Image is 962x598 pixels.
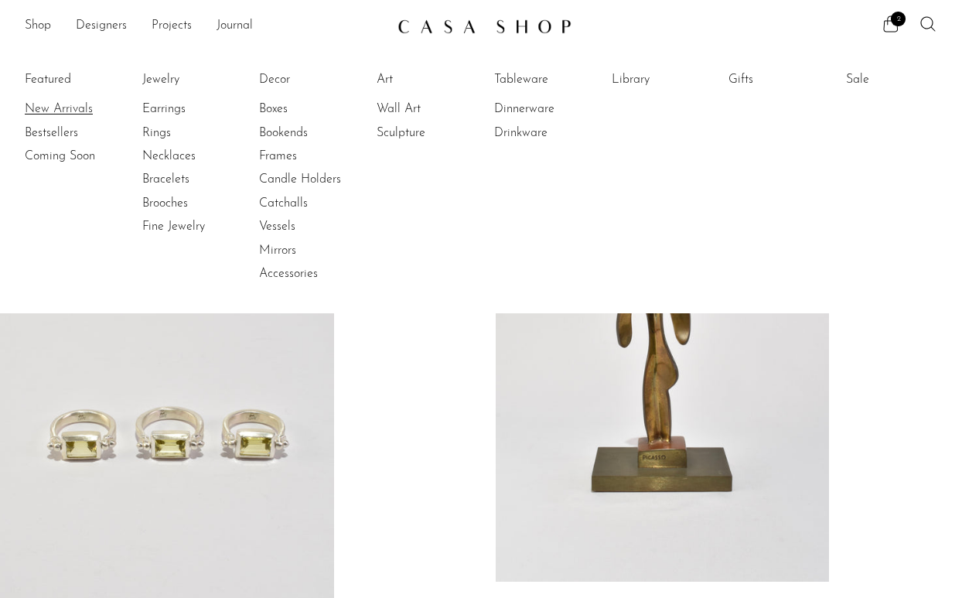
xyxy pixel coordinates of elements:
a: Mirrors [259,242,375,259]
a: Necklaces [142,148,258,165]
a: Drinkware [494,125,610,142]
ul: Art [377,68,493,145]
a: Earrings [142,101,258,118]
a: Decor [259,71,375,88]
nav: Desktop navigation [25,13,385,39]
ul: Jewelry [142,68,258,239]
ul: Gifts [728,68,844,97]
a: Jewelry [142,71,258,88]
a: Fine Jewelry [142,218,258,235]
a: Art [377,71,493,88]
a: Frames [259,148,375,165]
a: Library [612,71,728,88]
a: Bookends [259,125,375,142]
a: Gifts [728,71,844,88]
a: Candle Holders [259,171,375,188]
a: Designers [76,16,127,36]
a: Catchalls [259,195,375,212]
a: Tableware [494,71,610,88]
a: Rings [142,125,258,142]
ul: Library [612,68,728,97]
a: Sculpture [377,125,493,142]
span: 2 [891,12,906,26]
a: Shop [25,16,51,36]
a: Projects [152,16,192,36]
a: Dinnerware [494,101,610,118]
a: Accessories [259,265,375,282]
a: Boxes [259,101,375,118]
a: Vessels [259,218,375,235]
ul: Sale [846,68,962,97]
a: Wall Art [377,101,493,118]
a: Brooches [142,195,258,212]
ul: Decor [259,68,375,286]
a: Coming Soon [25,148,141,165]
a: Sale [846,71,962,88]
ul: Tableware [494,68,610,145]
ul: Featured [25,97,141,168]
ul: NEW HEADER MENU [25,13,385,39]
a: Bestsellers [25,125,141,142]
a: Journal [217,16,253,36]
a: Bracelets [142,171,258,188]
a: New Arrivals [25,101,141,118]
